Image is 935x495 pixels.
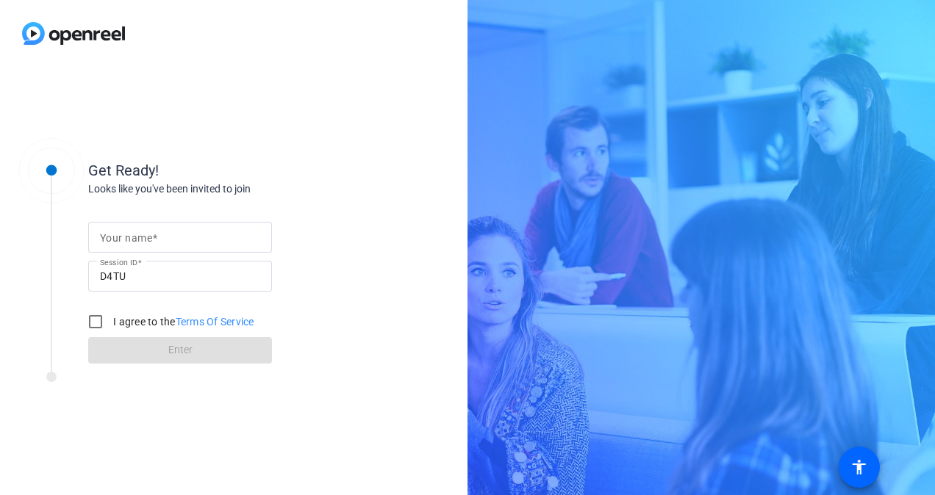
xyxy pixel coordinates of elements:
a: Terms Of Service [176,316,254,328]
mat-icon: accessibility [850,458,868,476]
label: I agree to the [110,314,254,329]
mat-label: Session ID [100,258,137,267]
div: Get Ready! [88,159,382,181]
mat-label: Your name [100,232,152,244]
div: Looks like you've been invited to join [88,181,382,197]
